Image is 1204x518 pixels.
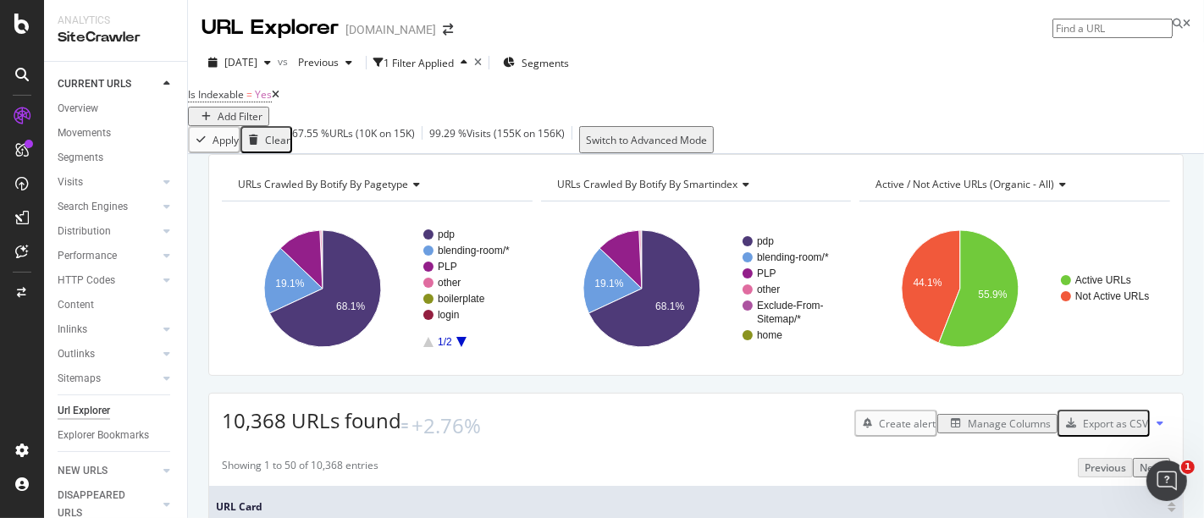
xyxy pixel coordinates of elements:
[522,56,569,70] span: Segments
[429,126,565,153] div: 99.29 % Visits ( 155K on 156K )
[1058,410,1150,437] button: Export as CSV
[496,49,576,76] button: Segments
[58,223,111,240] div: Distribution
[854,410,937,437] button: Create alert
[58,149,103,167] div: Segments
[655,301,684,313] text: 68.1%
[265,133,290,147] div: Clear
[58,75,158,93] a: CURRENT URLS
[58,272,115,289] div: HTTP Codes
[58,149,175,167] a: Segments
[757,236,774,248] text: pdp
[557,177,737,191] span: URLs Crawled By Botify By smartindex
[292,126,415,153] div: 67.55 % URLs ( 10K on 15K )
[291,49,359,76] button: Previous
[58,198,128,216] div: Search Engines
[757,284,780,296] text: other
[188,87,244,102] span: Is Indexable
[1078,458,1133,477] button: Previous
[443,24,453,36] div: arrow-right-arrow-left
[875,177,1054,191] span: Active / Not Active URLs (organic - all)
[1075,275,1131,287] text: Active URLs
[188,107,269,126] button: Add Filter
[968,416,1051,431] div: Manage Columns
[240,126,292,153] button: Clear
[275,278,304,289] text: 19.1%
[438,310,459,322] text: login
[238,177,408,191] span: URLs Crawled By Botify By pagetype
[1083,416,1148,431] div: Export as CSV
[757,268,776,280] text: PLP
[401,423,408,428] img: Equal
[58,462,158,480] a: NEW URLS
[58,124,175,142] a: Movements
[222,458,378,477] div: Showing 1 to 50 of 10,368 entries
[58,124,111,142] div: Movements
[222,215,527,362] svg: A chart.
[218,109,262,124] div: Add Filter
[58,174,158,191] a: Visits
[872,171,1155,198] h4: Active / Not Active URLs
[202,14,339,42] div: URL Explorer
[246,87,252,102] span: =
[541,215,847,362] svg: A chart.
[58,321,87,339] div: Inlinks
[859,215,1165,362] svg: A chart.
[58,223,158,240] a: Distribution
[411,411,481,440] div: +2.76%
[438,278,461,289] text: other
[188,126,240,153] button: Apply
[58,198,158,216] a: Search Engines
[58,370,101,388] div: Sitemaps
[58,296,175,314] a: Content
[58,345,158,363] a: Outlinks
[438,337,452,349] text: 1/2
[58,100,175,118] a: Overview
[58,296,94,314] div: Content
[58,272,158,289] a: HTTP Codes
[384,56,454,70] div: 1 Filter Applied
[58,14,174,28] div: Analytics
[579,126,714,153] button: Switch to Advanced Mode
[278,54,291,69] span: vs
[879,416,936,431] div: Create alert
[58,427,175,444] a: Explorer Bookmarks
[58,462,108,480] div: NEW URLS
[979,289,1008,301] text: 55.9%
[1181,460,1195,474] span: 1
[438,229,455,241] text: pdp
[255,87,272,102] span: Yes
[757,252,829,264] text: blending-room/*
[202,49,278,76] button: [DATE]
[438,245,510,257] text: blending-room/*
[58,100,98,118] div: Overview
[914,277,942,289] text: 44.1%
[1052,19,1173,38] input: Find a URL
[224,55,257,69] span: 2025 Sep. 21st
[291,55,339,69] span: Previous
[1146,460,1187,501] iframe: Intercom live chat
[58,370,158,388] a: Sitemaps
[213,133,239,147] div: Apply
[58,247,158,265] a: Performance
[58,174,83,191] div: Visits
[586,133,707,147] div: Switch to Advanced Mode
[757,314,801,326] text: Sitemap/*
[937,414,1058,433] button: Manage Columns
[58,402,175,420] a: Url Explorer
[216,499,1163,515] span: URL Card
[1133,458,1170,477] button: Next
[58,247,117,265] div: Performance
[438,262,457,273] text: PLP
[594,278,623,289] text: 19.1%
[757,300,824,312] text: Exclude-From-
[222,406,401,434] span: 10,368 URLs found
[345,21,436,38] div: [DOMAIN_NAME]
[58,321,158,339] a: Inlinks
[58,402,110,420] div: Url Explorer
[1140,460,1163,475] div: Next
[1085,460,1126,475] div: Previous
